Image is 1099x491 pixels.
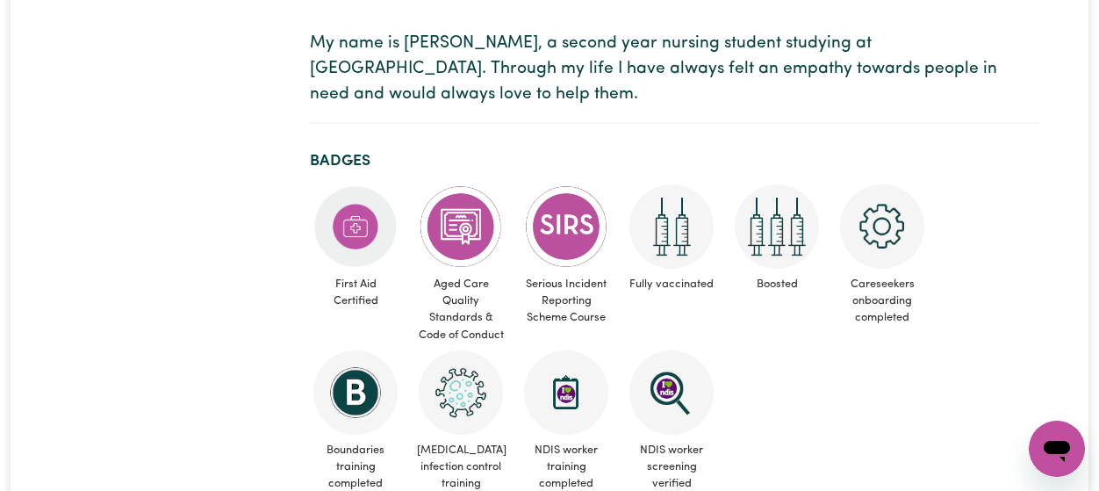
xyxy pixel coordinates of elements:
img: CS Academy: Introduction to NDIS Worker Training course completed [524,350,608,435]
span: Careseekers onboarding completed [837,269,928,334]
img: Care and support worker has received 2 doses of COVID-19 vaccine [629,184,714,269]
span: Boosted [731,269,822,300]
span: Aged Care Quality Standards & Code of Conduct [415,269,506,350]
img: CS Academy: Boundaries in care and support work course completed [313,350,398,435]
img: NDIS Worker Screening Verified [629,350,714,435]
img: CS Academy: COVID-19 Infection Control Training course completed [419,350,503,435]
span: First Aid Certified [310,269,401,316]
img: CS Academy: Careseekers Onboarding course completed [840,184,924,269]
img: Care and support worker has completed First Aid Certification [313,184,398,269]
p: My name is [PERSON_NAME], a second year nursing student studying at [GEOGRAPHIC_DATA]. Through my... [310,32,1039,107]
img: CS Academy: Serious Incident Reporting Scheme course completed [524,184,608,269]
h2: Badges [310,152,1039,170]
img: CS Academy: Aged Care Quality Standards & Code of Conduct course completed [419,184,503,269]
span: Fully vaccinated [626,269,717,300]
span: Serious Incident Reporting Scheme Course [521,269,612,334]
iframe: Button to launch messaging window, conversation in progress [1029,421,1085,477]
img: Care and support worker has received booster dose of COVID-19 vaccination [735,184,819,269]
